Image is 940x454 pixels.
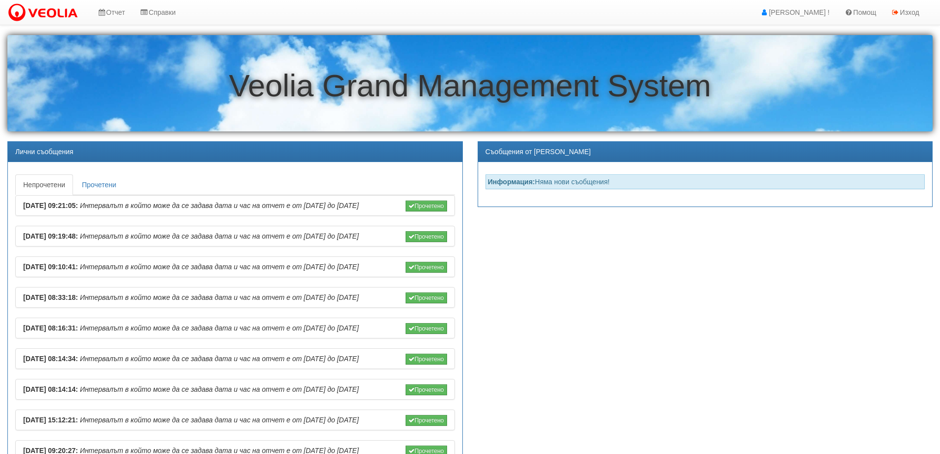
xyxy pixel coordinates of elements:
[406,384,447,395] button: Прочетено
[23,324,78,332] b: [DATE] 08:16:31:
[23,263,78,271] b: [DATE] 09:10:41:
[23,202,78,209] b: [DATE] 09:21:05:
[406,415,447,426] button: Прочетено
[23,293,78,301] b: [DATE] 08:33:18:
[23,416,78,424] b: [DATE] 15:12:21:
[80,416,359,424] i: Интервалът в който може да се задава дата и час на отчет е от [DATE] до [DATE]
[15,174,73,195] a: Непрочетени
[80,385,359,393] i: Интервалът в който може да се задава дата и час на отчет е от [DATE] до [DATE]
[80,202,359,209] i: Интервалът в който може да се задава дата и час на отчет е от [DATE] до [DATE]
[23,355,78,363] b: [DATE] 08:14:34:
[406,323,447,334] button: Прочетено
[80,293,359,301] i: Интервалът в който може да се задава дата и час на отчет е от [DATE] до [DATE]
[406,292,447,303] button: Прочетено
[80,263,359,271] i: Интервалът в който може да се задава дата и час на отчет е от [DATE] до [DATE]
[488,178,535,186] strong: Информация:
[8,142,462,162] div: Лични съобщения
[7,69,933,103] h1: Veolia Grand Management System
[80,324,359,332] i: Интервалът в който може да се задава дата и час на отчет е от [DATE] до [DATE]
[23,385,78,393] b: [DATE] 08:14:14:
[7,2,82,23] img: VeoliaLogo.png
[478,142,933,162] div: Съобщения от [PERSON_NAME]
[80,355,359,363] i: Интервалът в който може да се задава дата и час на отчет е от [DATE] до [DATE]
[406,201,447,211] button: Прочетено
[74,174,124,195] a: Прочетени
[406,354,447,365] button: Прочетено
[486,174,925,189] div: Няма нови съобщения!
[406,262,447,273] button: Прочетено
[23,232,78,240] b: [DATE] 09:19:48:
[80,232,359,240] i: Интервалът в който може да се задава дата и час на отчет е от [DATE] до [DATE]
[406,231,447,242] button: Прочетено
